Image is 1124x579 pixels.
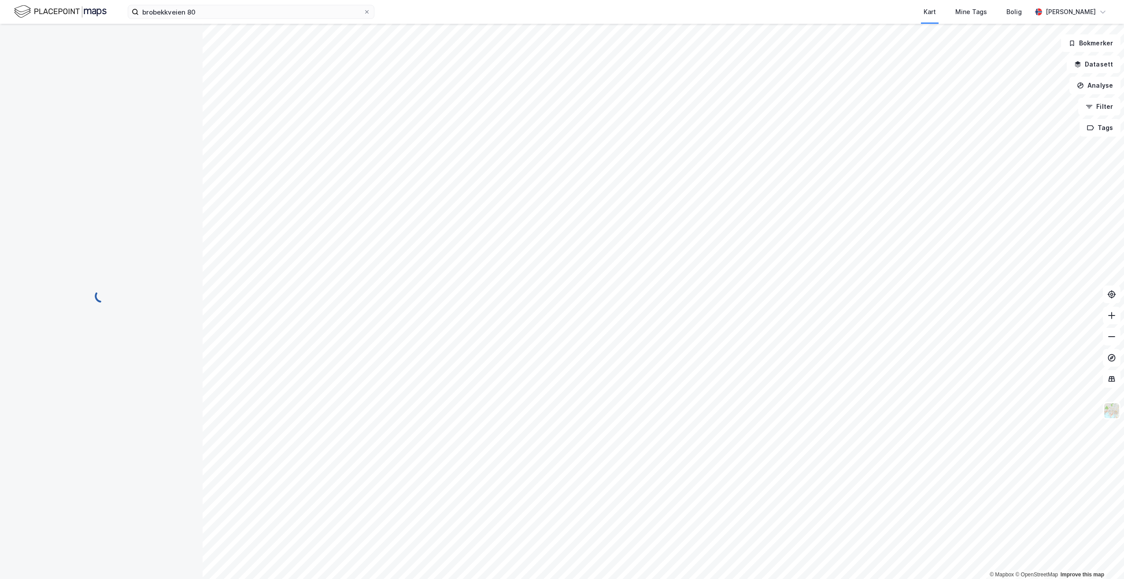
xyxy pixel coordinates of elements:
img: spinner.a6d8c91a73a9ac5275cf975e30b51cfb.svg [94,289,108,303]
button: Analyse [1069,77,1120,94]
button: Filter [1078,98,1120,115]
div: Kart [924,7,936,17]
div: Kontrollprogram for chat [1080,537,1124,579]
a: Improve this map [1061,572,1104,578]
div: Bolig [1006,7,1022,17]
button: Datasett [1067,56,1120,73]
button: Bokmerker [1061,34,1120,52]
img: Z [1103,402,1120,419]
button: Tags [1080,119,1120,137]
iframe: Chat Widget [1080,537,1124,579]
input: Søk på adresse, matrikkel, gårdeiere, leietakere eller personer [139,5,363,19]
img: logo.f888ab2527a4732fd821a326f86c7f29.svg [14,4,107,19]
a: OpenStreetMap [1015,572,1058,578]
a: Mapbox [990,572,1014,578]
div: Mine Tags [955,7,987,17]
div: [PERSON_NAME] [1046,7,1096,17]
